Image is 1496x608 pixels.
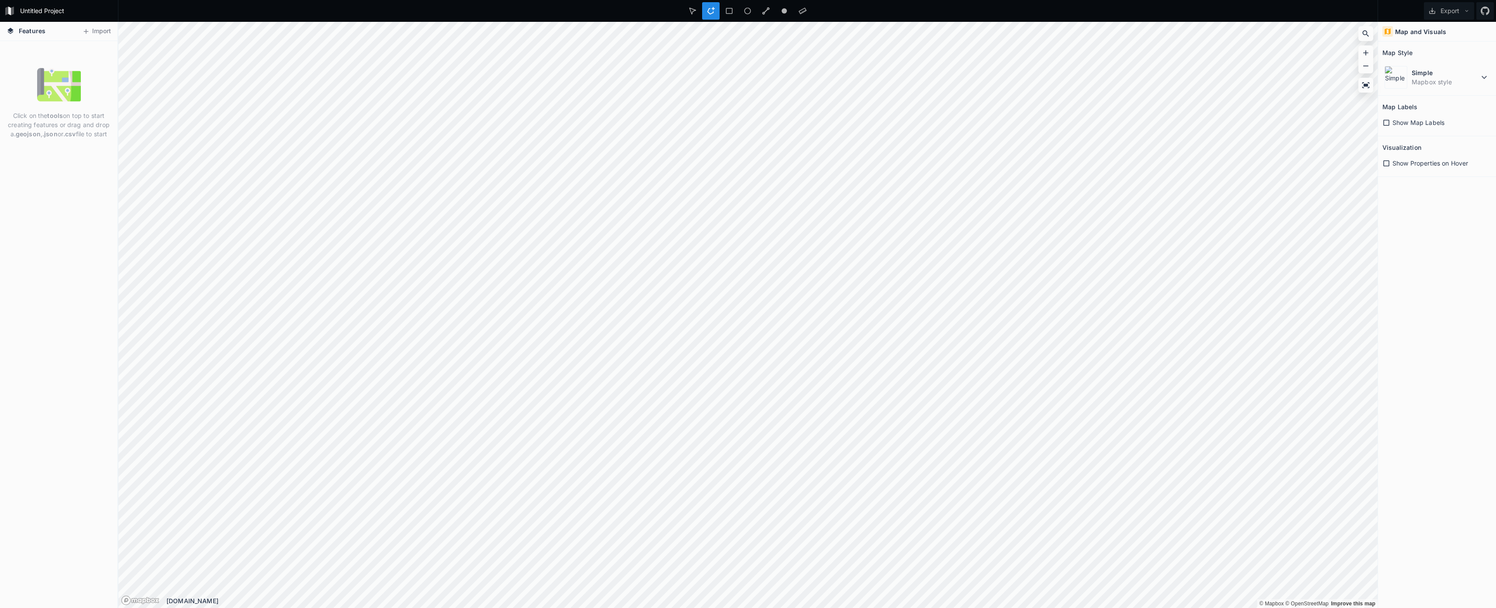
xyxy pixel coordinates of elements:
[1395,27,1446,36] h4: Map and Visuals
[1382,100,1417,114] h2: Map Labels
[7,111,111,138] p: Click on the on top to start creating features or drag and drop a , or file to start
[1392,159,1468,168] span: Show Properties on Hover
[14,130,41,138] strong: .geojson
[1385,66,1407,89] img: Simple
[37,63,81,107] img: empty
[1424,2,1474,20] button: Export
[1382,141,1421,154] h2: Visualization
[42,130,58,138] strong: .json
[1331,601,1375,607] a: Map feedback
[166,596,1378,605] div: [DOMAIN_NAME]
[1412,77,1479,86] dd: Mapbox style
[1392,118,1444,127] span: Show Map Labels
[121,595,159,605] a: Mapbox logo
[1285,601,1329,607] a: OpenStreetMap
[1259,601,1284,607] a: Mapbox
[78,24,115,38] button: Import
[1412,68,1479,77] dt: Simple
[1382,46,1413,59] h2: Map Style
[19,26,45,35] span: Features
[47,112,63,119] strong: tools
[63,130,76,138] strong: .csv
